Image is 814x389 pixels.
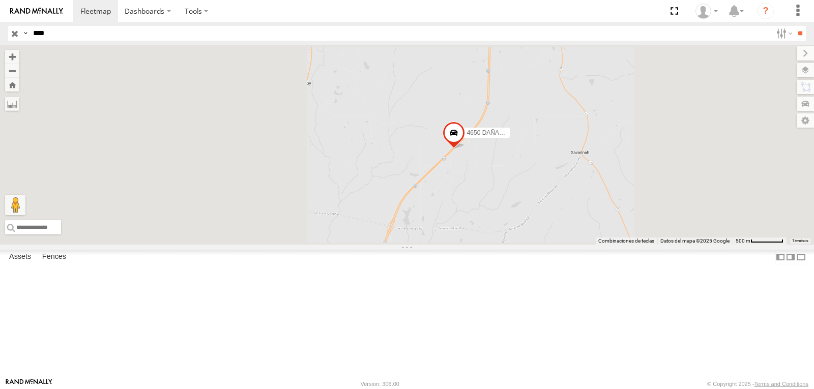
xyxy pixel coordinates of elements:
[5,97,19,111] label: Measure
[754,381,808,387] a: Terms and Conditions
[10,8,63,15] img: rand-logo.svg
[792,239,808,243] a: Términos (se abre en una nueva pestaña)
[692,4,721,19] div: Miguel Cantu
[772,26,794,41] label: Search Filter Options
[361,381,399,387] div: Version: 306.00
[5,78,19,92] button: Zoom Home
[775,250,786,264] label: Dock Summary Table to the Left
[707,381,808,387] div: © Copyright 2025 -
[37,250,71,264] label: Fences
[736,238,750,244] span: 500 m
[6,379,52,389] a: Visit our Website
[797,113,814,128] label: Map Settings
[5,50,19,64] button: Zoom in
[796,250,806,264] label: Hide Summary Table
[5,64,19,78] button: Zoom out
[758,3,774,19] i: ?
[5,195,25,215] button: Arrastra al hombrecito al mapa para abrir Street View
[21,26,30,41] label: Search Query
[660,238,730,244] span: Datos del mapa ©2025 Google
[733,237,787,245] button: Escala del mapa: 500 m por 61 píxeles
[4,250,36,264] label: Assets
[786,250,796,264] label: Dock Summary Table to the Right
[467,129,508,136] span: 4650 DAÑADO
[598,237,654,245] button: Combinaciones de teclas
